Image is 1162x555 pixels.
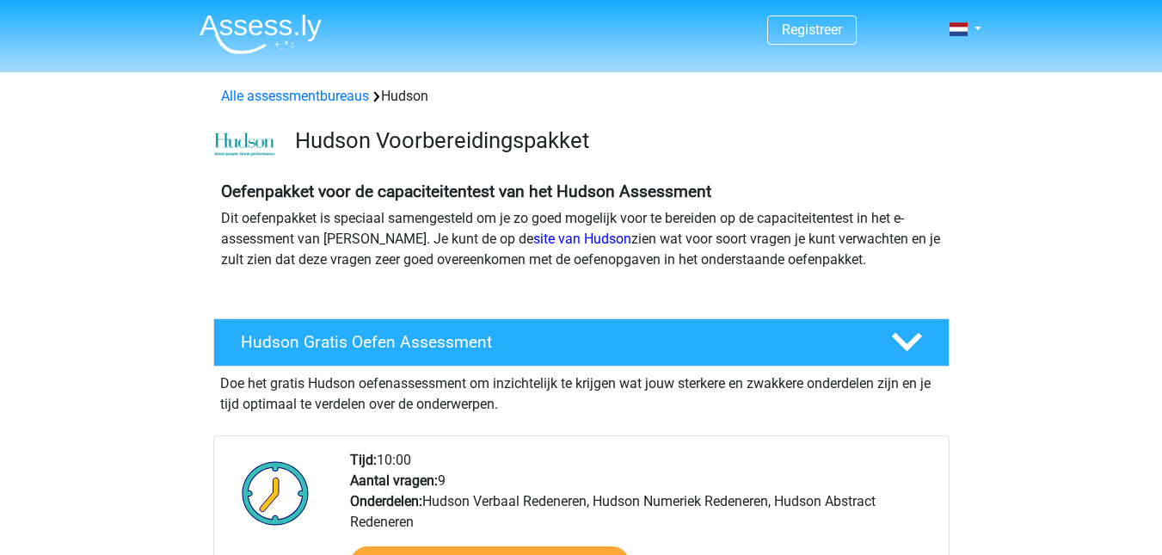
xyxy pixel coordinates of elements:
a: Registreer [782,22,842,38]
div: Hudson [214,86,949,107]
b: Onderdelen: [350,493,422,509]
b: Aantal vragen: [350,472,438,489]
img: Assessly [200,14,322,54]
b: Tijd: [350,452,377,468]
a: site van Hudson [533,231,631,247]
a: Hudson Gratis Oefen Assessment [206,318,956,367]
img: Klok [232,450,319,536]
div: Doe het gratis Hudson oefenassessment om inzichtelijk te krijgen wat jouw sterkere en zwakkere on... [213,367,950,415]
img: cefd0e47479f4eb8e8c001c0d358d5812e054fa8.png [214,133,275,157]
h4: Hudson Gratis Oefen Assessment [241,332,864,352]
h3: Hudson Voorbereidingspakket [295,127,936,154]
p: Dit oefenpakket is speciaal samengesteld om je zo goed mogelijk voor te bereiden op de capaciteit... [221,208,942,270]
a: Alle assessmentbureaus [221,88,369,104]
b: Oefenpakket voor de capaciteitentest van het Hudson Assessment [221,182,711,201]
